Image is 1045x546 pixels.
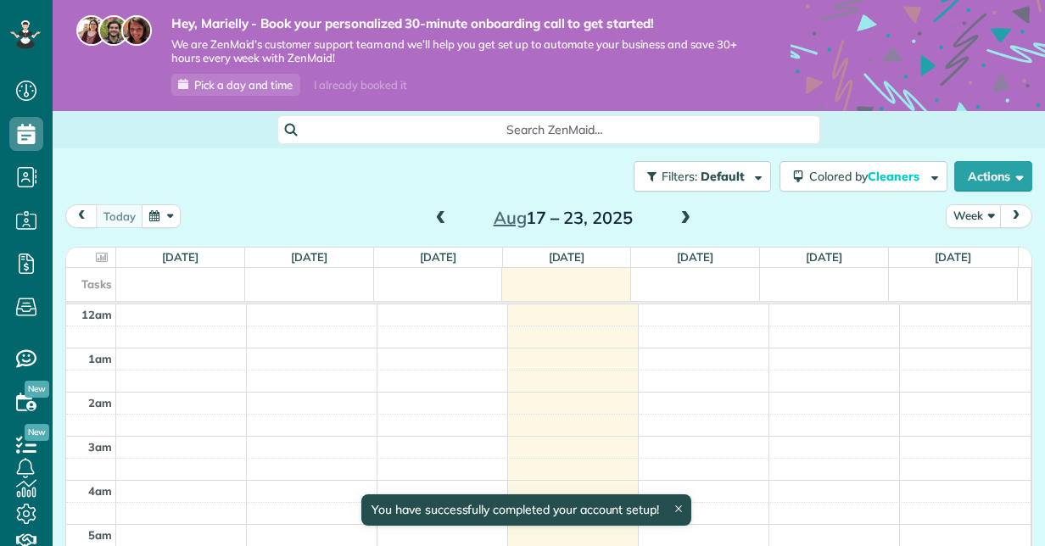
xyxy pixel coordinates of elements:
strong: Hey, Marielly - Book your personalized 30-minute onboarding call to get started! [171,15,740,32]
a: [DATE] [935,250,971,264]
button: Actions [954,161,1032,192]
span: New [25,424,49,441]
span: Default [701,169,746,184]
button: Colored byCleaners [780,161,947,192]
div: You have successfully completed your account setup! [361,494,691,526]
h2: 17 – 23, 2025 [457,209,669,227]
button: Week [946,204,1002,227]
button: prev [65,204,98,227]
a: [DATE] [806,250,842,264]
span: 3am [88,440,112,454]
button: today [96,204,143,227]
span: Cleaners [868,169,922,184]
span: 12am [81,308,112,321]
span: Filters: [662,169,697,184]
span: We are ZenMaid’s customer support team and we’ll help you get set up to automate your business an... [171,37,740,66]
span: Pick a day and time [194,78,293,92]
span: Colored by [809,169,925,184]
span: 1am [88,352,112,365]
span: 2am [88,396,112,409]
span: 5am [88,528,112,542]
a: Filters: Default [625,161,771,192]
a: [DATE] [549,250,585,264]
img: maria-72a9807cf96188c08ef61303f053569d2e2a8a1cde33d635c8a3ac13582a053d.jpg [76,15,107,46]
button: next [1000,204,1032,227]
span: 4am [88,484,112,498]
button: Filters: Default [634,161,771,192]
div: I already booked it [304,75,416,96]
img: michelle-19f622bdf1676172e81f8f8fba1fb50e276960ebfe0243fe18214015130c80e4.jpg [121,15,152,46]
span: Aug [494,207,527,228]
a: [DATE] [420,250,456,264]
span: New [25,381,49,398]
a: [DATE] [291,250,327,264]
a: Pick a day and time [171,74,300,96]
a: [DATE] [162,250,198,264]
a: [DATE] [677,250,713,264]
img: jorge-587dff0eeaa6aab1f244e6dc62b8924c3b6ad411094392a53c71c6c4a576187d.jpg [98,15,129,46]
span: Tasks [81,277,112,291]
